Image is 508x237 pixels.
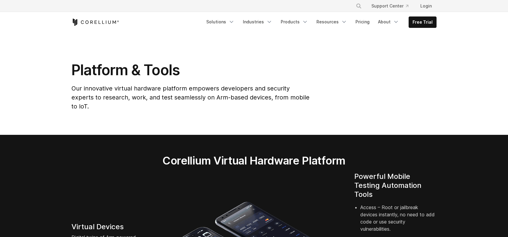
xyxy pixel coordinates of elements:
[71,19,119,26] a: Corellium Home
[71,61,311,79] h1: Platform & Tools
[313,16,351,27] a: Resources
[277,16,312,27] a: Products
[71,222,154,231] h4: Virtual Devices
[71,85,310,110] span: Our innovative virtual hardware platform empowers developers and security experts to research, wo...
[367,1,413,11] a: Support Center
[409,17,436,28] a: Free Trial
[349,1,437,11] div: Navigation Menu
[203,16,437,28] div: Navigation Menu
[374,16,403,27] a: About
[416,1,437,11] a: Login
[352,16,373,27] a: Pricing
[134,154,373,167] h2: Corellium Virtual Hardware Platform
[239,16,276,27] a: Industries
[354,172,437,199] h4: Powerful Mobile Testing Automation Tools
[353,1,364,11] button: Search
[203,16,238,27] a: Solutions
